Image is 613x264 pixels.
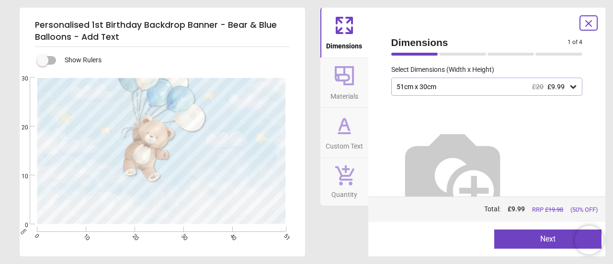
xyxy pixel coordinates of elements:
span: £ [508,205,525,214]
span: 0 [10,221,28,230]
iframe: Brevo live chat [575,226,603,254]
button: Materials [320,58,368,108]
span: 9.99 [511,205,525,213]
span: RRP [532,206,563,214]
img: Helper for size comparison [391,111,514,234]
button: Dimensions [320,8,368,57]
span: 20 [10,124,28,132]
span: 1 of 4 [568,38,582,46]
span: Materials [330,87,358,102]
span: Dimensions [326,37,362,51]
div: Show Rulers [43,55,305,66]
label: Select Dimensions (Width x Height) [384,65,494,75]
span: 10 [10,172,28,181]
button: Quantity [320,158,368,206]
span: Dimensions [391,35,568,49]
div: 51cm x 30cm [396,83,569,91]
span: Custom Text [326,137,363,151]
div: Total: [390,205,598,214]
span: £ 19.98 [545,206,563,213]
button: Custom Text [320,108,368,158]
button: Next [494,230,602,249]
span: 30 [10,75,28,83]
span: £20 [532,83,544,91]
h5: Personalised 1st Birthday Backdrop Banner - Bear & Blue Balloons - Add Text [35,15,290,47]
span: £9.99 [547,83,565,91]
span: Quantity [331,185,357,200]
span: (50% OFF) [570,206,598,214]
span: cm [19,227,27,236]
